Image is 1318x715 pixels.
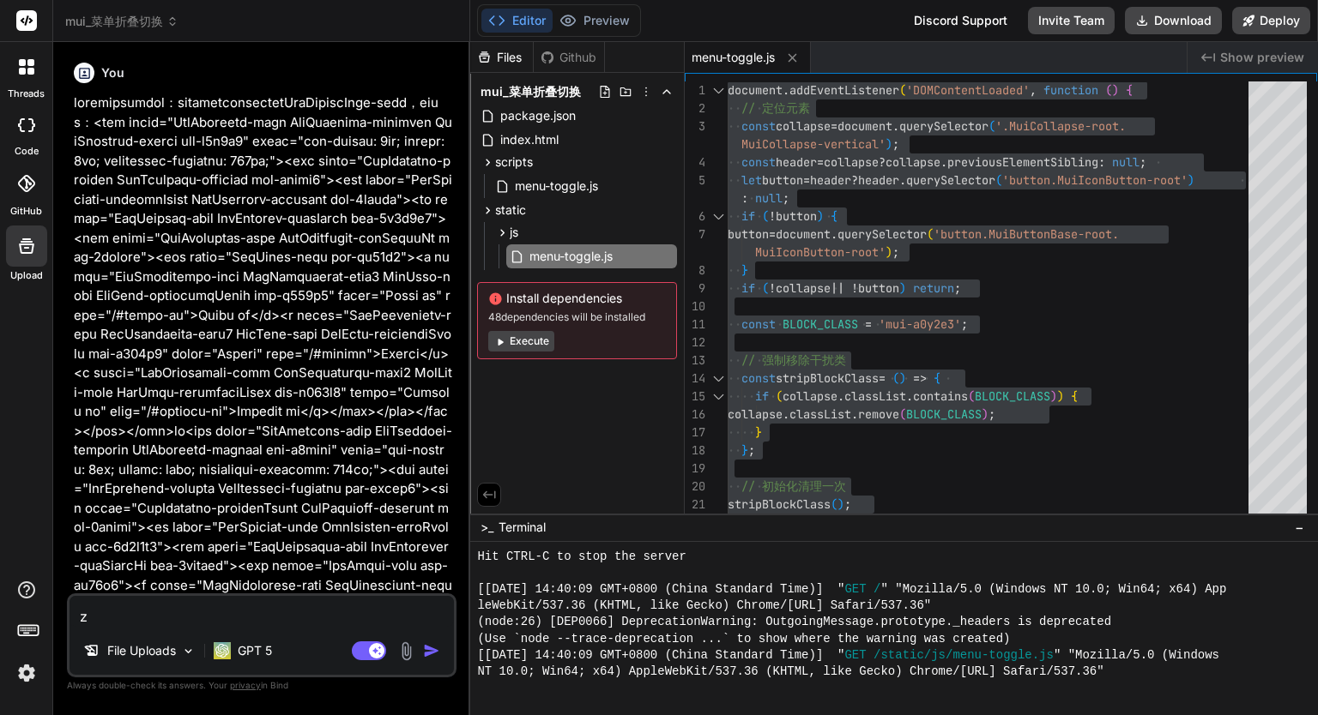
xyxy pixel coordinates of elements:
[481,9,553,33] button: Editor
[685,478,705,496] div: 20
[65,13,178,30] span: mui_菜单折叠切换
[748,442,755,458] span: ;
[899,280,906,296] span: )
[755,244,886,260] span: MuiIconButton-root'
[528,246,614,267] span: menu-toggle.js
[685,117,705,135] div: 3
[707,370,729,388] div: Click to collapse the range.
[685,333,705,351] div: 12
[741,100,810,116] span: // 定位元素
[534,49,604,66] div: Github
[762,172,803,188] span: button
[783,406,789,422] span: .
[685,81,705,99] div: 1
[755,190,783,206] span: null
[776,208,817,224] span: button
[874,647,1054,664] span: /static/js/menu-toggle.js
[831,226,837,242] span: .
[899,82,906,98] span: (
[1043,82,1098,98] span: function
[831,496,837,512] span: (
[10,204,42,219] label: GitHub
[831,118,837,134] span: =
[685,225,705,243] div: 7
[988,118,995,134] span: (
[1291,514,1308,541] button: −
[230,680,261,690] span: privacy
[892,244,899,260] span: ;
[982,406,988,422] span: )
[510,224,518,241] span: js
[685,496,705,514] div: 21
[824,154,879,170] span: collapse
[831,208,837,224] span: {
[817,208,824,224] span: )
[789,406,851,422] span: classList
[892,118,899,134] span: .
[685,424,705,442] div: 17
[776,388,783,404] span: (
[477,581,844,598] span: [[DATE] 14:40:09 GMT+0800 (China Standard Time)] "
[1028,7,1115,34] button: Invite Team
[879,316,961,332] span: 'mui-a0y2e3'
[238,642,272,659] p: GPT 5
[477,614,1111,630] span: (node:26) [DEP0066] DeprecationWarning: OutgoingMessage.prototype._headers is deprecated
[477,631,1010,647] span: (Use `node --trace-deprecation ...` to show where the warning was created)
[769,280,776,296] span: !
[789,82,899,98] span: addEventListener
[906,82,1030,98] span: 'DOMContentLoaded'
[913,370,927,386] span: =>
[741,154,776,170] span: const
[685,279,705,297] div: 9
[886,136,892,152] span: )
[477,647,844,664] span: [[DATE] 14:40:09 GMT+0800 (China Standard Time)] "
[1054,647,1219,664] span: " "Mozilla/5.0 (Windows
[685,99,705,117] div: 2
[741,280,755,296] span: if
[728,226,769,242] span: button
[880,581,1226,598] span: " "Mozilla/5.0 (Windows NT 10.0; Win64; x64) App
[783,316,858,332] span: BLOCK_CLASS
[783,190,789,206] span: ;
[1002,172,1188,188] span: 'button.MuiIconButton-root'
[940,154,947,170] span: .
[470,49,533,66] div: Files
[906,406,982,422] span: BLOCK_CLASS
[685,388,705,406] div: 15
[968,388,975,404] span: (
[879,154,886,170] span: ?
[858,172,899,188] span: header
[961,316,968,332] span: ;
[837,388,844,404] span: .
[741,118,776,134] span: const
[947,154,1098,170] span: previousElementSibling
[1071,388,1078,404] span: {
[692,49,775,66] span: menu-toggle.js
[899,406,906,422] span: (
[755,424,762,440] span: }
[214,642,231,659] img: GPT 5
[934,370,940,386] span: {
[8,87,45,101] label: threads
[488,331,554,351] button: Execute
[67,677,456,694] p: Always double-check its answers. Your in Bind
[1057,388,1064,404] span: )
[10,268,43,283] label: Upload
[423,642,440,659] img: icon
[707,388,729,406] div: Click to collapse the range.
[954,280,961,296] span: ;
[495,201,526,219] span: static
[685,207,705,225] div: 6
[741,478,846,494] span: // 初始化清理一次
[685,370,705,388] div: 14
[396,641,416,661] img: attachment
[776,280,831,296] span: collapse
[776,154,817,170] span: header
[101,64,124,81] h6: You
[477,549,686,565] span: Hit CTRL-C to stop the server
[783,82,789,98] span: .
[851,406,858,422] span: .
[837,118,892,134] span: document
[865,316,872,332] span: =
[1232,7,1310,34] button: Deploy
